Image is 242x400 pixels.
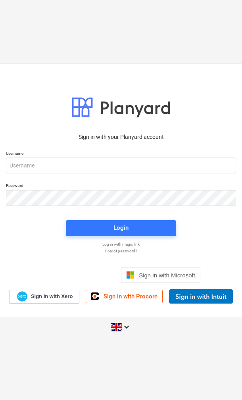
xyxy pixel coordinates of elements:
[139,272,195,279] span: Sign in with Microsoft
[2,242,240,247] a: Log in with magic link
[66,220,176,236] button: Login
[17,291,27,302] img: Xero logo
[6,151,236,158] p: Username
[126,271,134,279] img: Microsoft logo
[9,290,80,304] a: Sign in with Xero
[86,290,163,303] a: Sign in with Procore
[6,133,236,141] p: Sign in with your Planyard account
[42,266,115,284] div: Sign in with Google. Opens in new tab
[104,293,157,300] span: Sign in with Procore
[2,248,240,254] a: Forgot password?
[6,158,236,173] input: Username
[31,293,73,300] span: Sign in with Xero
[38,266,119,284] iframe: Sign in with Google Button
[122,322,131,332] i: keyboard_arrow_down
[6,183,236,190] p: Password
[113,223,129,233] div: Login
